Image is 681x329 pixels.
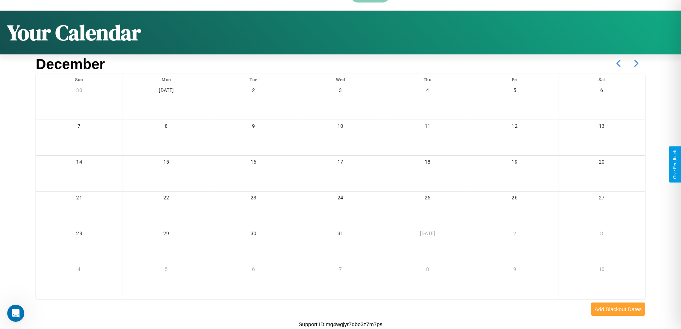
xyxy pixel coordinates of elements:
[123,84,210,99] div: [DATE]
[591,303,645,316] button: Add Blackout Dates
[123,227,210,242] div: 29
[297,84,384,99] div: 3
[672,150,677,179] div: Give Feedback
[471,84,558,99] div: 5
[123,192,210,206] div: 22
[558,192,645,206] div: 27
[558,84,645,99] div: 6
[297,74,384,84] div: Wed
[210,74,297,84] div: Tue
[123,74,210,84] div: Mon
[210,84,297,99] div: 2
[471,227,558,242] div: 2
[384,263,471,278] div: 8
[384,120,471,135] div: 11
[210,192,297,206] div: 23
[123,156,210,170] div: 15
[7,305,24,322] iframe: Intercom live chat
[558,74,645,84] div: Sat
[36,263,123,278] div: 4
[36,120,123,135] div: 7
[384,74,471,84] div: Thu
[210,227,297,242] div: 30
[36,156,123,170] div: 14
[384,227,471,242] div: [DATE]
[471,74,558,84] div: Fri
[384,192,471,206] div: 25
[558,120,645,135] div: 13
[36,227,123,242] div: 28
[297,192,384,206] div: 24
[471,156,558,170] div: 19
[298,319,382,329] p: Support ID: mg4wgjyr7dbo3z7m7ps
[123,120,210,135] div: 8
[471,120,558,135] div: 12
[384,84,471,99] div: 4
[7,18,141,47] h1: Your Calendar
[210,263,297,278] div: 6
[210,120,297,135] div: 9
[36,192,123,206] div: 21
[297,156,384,170] div: 17
[558,156,645,170] div: 20
[297,263,384,278] div: 7
[210,156,297,170] div: 16
[558,227,645,242] div: 3
[36,84,123,99] div: 30
[36,74,123,84] div: Sun
[297,120,384,135] div: 10
[123,263,210,278] div: 5
[471,263,558,278] div: 9
[36,56,105,72] h2: December
[297,227,384,242] div: 31
[558,263,645,278] div: 10
[384,156,471,170] div: 18
[471,192,558,206] div: 26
